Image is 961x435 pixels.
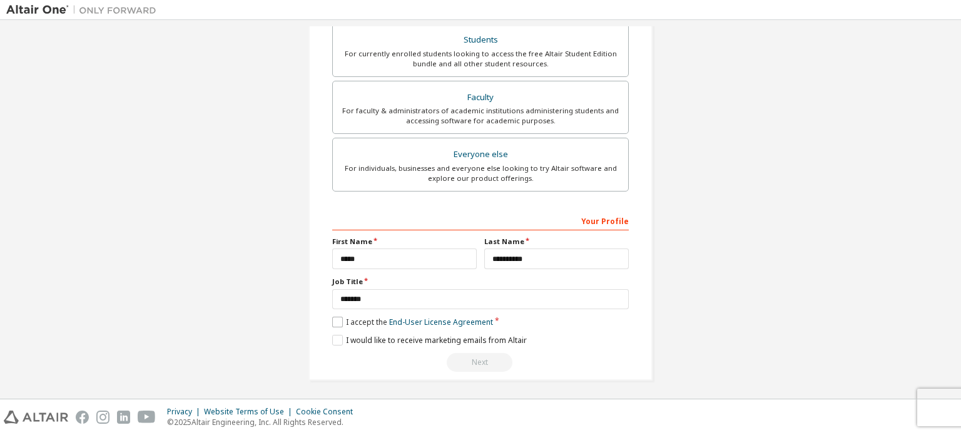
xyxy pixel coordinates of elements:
label: I would like to receive marketing emails from Altair [332,335,527,345]
label: Last Name [484,237,629,247]
div: Website Terms of Use [204,407,296,417]
div: Read and acccept EULA to continue [332,353,629,372]
div: Your Profile [332,210,629,230]
p: © 2025 Altair Engineering, Inc. All Rights Reserved. [167,417,360,427]
img: linkedin.svg [117,411,130,424]
div: For faculty & administrators of academic institutions administering students and accessing softwa... [340,106,621,126]
img: youtube.svg [138,411,156,424]
img: Altair One [6,4,163,16]
div: For individuals, businesses and everyone else looking to try Altair software and explore our prod... [340,163,621,183]
div: Cookie Consent [296,407,360,417]
div: Students [340,31,621,49]
div: Faculty [340,89,621,106]
div: For currently enrolled students looking to access the free Altair Student Edition bundle and all ... [340,49,621,69]
div: Everyone else [340,146,621,163]
div: Privacy [167,407,204,417]
a: End-User License Agreement [389,317,493,327]
img: instagram.svg [96,411,109,424]
label: I accept the [332,317,493,327]
img: facebook.svg [76,411,89,424]
label: Job Title [332,277,629,287]
img: altair_logo.svg [4,411,68,424]
label: First Name [332,237,477,247]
